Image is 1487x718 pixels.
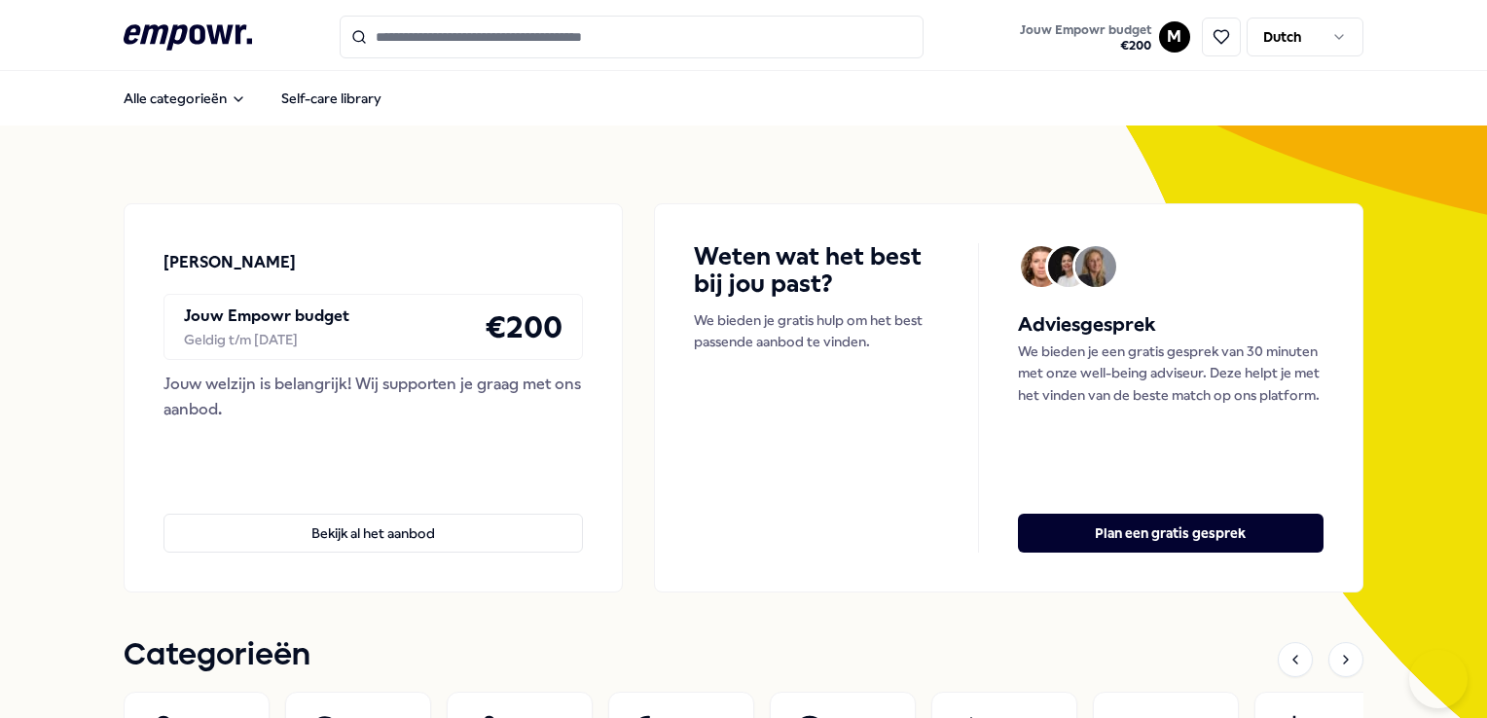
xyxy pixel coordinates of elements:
p: [PERSON_NAME] [163,250,296,275]
button: Jouw Empowr budget€200 [1016,18,1155,57]
a: Self-care library [266,79,397,118]
img: Avatar [1075,246,1116,287]
h5: Adviesgesprek [1018,309,1324,341]
div: Jouw welzijn is belangrijk! Wij supporten je graag met ons aanbod. [163,372,583,421]
button: M [1159,21,1190,53]
span: € 200 [1020,38,1151,54]
h4: € 200 [485,303,562,351]
a: Bekijk al het aanbod [163,483,583,553]
button: Alle categorieën [108,79,262,118]
input: Search for products, categories or subcategories [340,16,924,58]
nav: Main [108,79,397,118]
iframe: Help Scout Beacon - Open [1409,650,1468,708]
p: We bieden je gratis hulp om het best passende aanbod te vinden. [694,309,938,353]
img: Avatar [1048,246,1089,287]
img: Avatar [1021,246,1062,287]
a: Jouw Empowr budget€200 [1012,17,1159,57]
button: Plan een gratis gesprek [1018,514,1324,553]
div: Geldig t/m [DATE] [184,329,349,350]
h1: Categorieën [124,631,310,680]
h4: Weten wat het best bij jou past? [694,243,938,298]
button: Bekijk al het aanbod [163,514,583,553]
p: Jouw Empowr budget [184,304,349,329]
p: We bieden je een gratis gesprek van 30 minuten met onze well-being adviseur. Deze helpt je met he... [1018,341,1324,406]
span: Jouw Empowr budget [1020,22,1151,38]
